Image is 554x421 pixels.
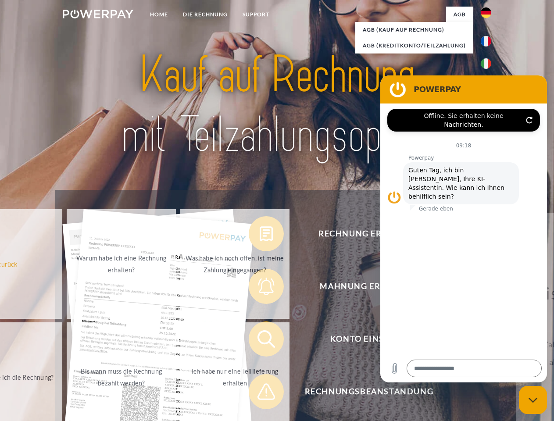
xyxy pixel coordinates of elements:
span: Rechnungsbeanstandung [261,374,476,409]
a: Was habe ich noch offen, ist meine Zahlung eingegangen? [180,209,290,319]
iframe: Messaging-Fenster [380,75,547,382]
div: Warum habe ich eine Rechnung erhalten? [72,252,171,276]
img: de [481,7,491,18]
img: it [481,58,491,69]
a: Home [143,7,175,22]
a: AGB (Kreditkonto/Teilzahlung) [355,38,473,54]
div: Bis wann muss die Rechnung bezahlt werden? [72,365,171,389]
button: Konto einsehen [249,321,477,357]
span: Konto einsehen [261,321,476,357]
img: logo-powerpay-white.svg [63,10,133,18]
button: Rechnungsbeanstandung [249,374,477,409]
a: DIE RECHNUNG [175,7,235,22]
a: AGB (Kauf auf Rechnung) [355,22,473,38]
div: Was habe ich noch offen, ist meine Zahlung eingegangen? [186,252,284,276]
img: title-powerpay_de.svg [84,42,470,168]
div: Ich habe nur eine Teillieferung erhalten [186,365,284,389]
iframe: Schaltfläche zum Öffnen des Messaging-Fensters; Konversation läuft [519,386,547,414]
a: SUPPORT [235,7,277,22]
img: fr [481,36,491,46]
a: agb [446,7,473,22]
